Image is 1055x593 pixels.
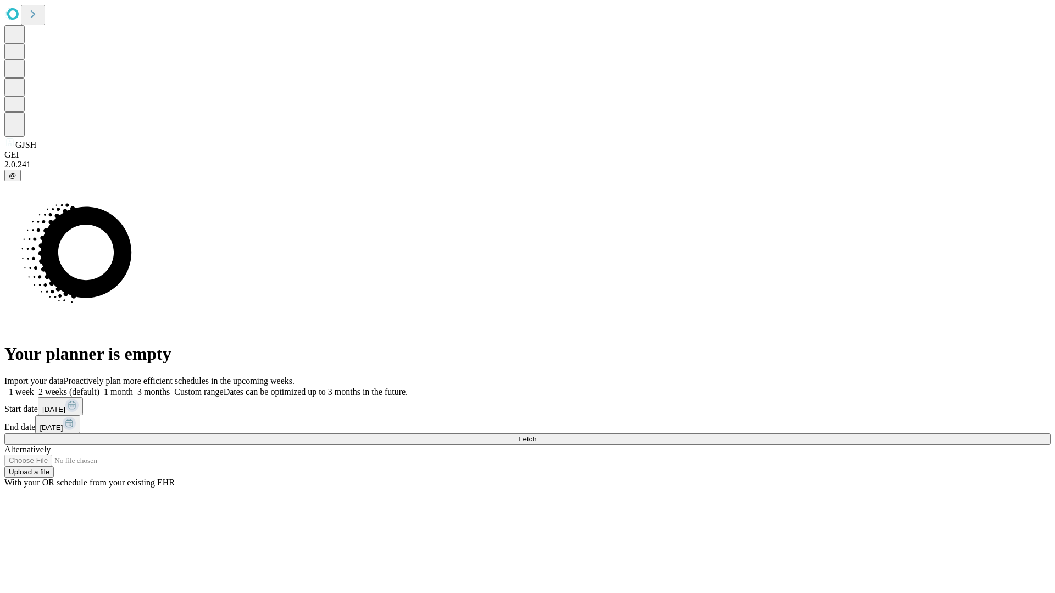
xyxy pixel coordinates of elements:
span: GJSH [15,140,36,149]
span: 1 week [9,387,34,396]
span: 2 weeks (default) [38,387,99,396]
span: 1 month [104,387,133,396]
span: With your OR schedule from your existing EHR [4,478,175,487]
button: [DATE] [35,415,80,433]
span: @ [9,171,16,180]
span: Proactively plan more efficient schedules in the upcoming weeks. [64,376,295,385]
span: Fetch [518,435,536,443]
span: Custom range [174,387,223,396]
span: Import your data [4,376,64,385]
span: Alternatively [4,445,51,454]
span: [DATE] [40,423,63,432]
span: [DATE] [42,405,65,413]
span: Dates can be optimized up to 3 months in the future. [224,387,408,396]
div: Start date [4,397,1051,415]
div: 2.0.241 [4,160,1051,170]
button: @ [4,170,21,181]
h1: Your planner is empty [4,344,1051,364]
button: Upload a file [4,466,54,478]
button: Fetch [4,433,1051,445]
div: End date [4,415,1051,433]
span: 3 months [137,387,170,396]
div: GEI [4,150,1051,160]
button: [DATE] [38,397,83,415]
